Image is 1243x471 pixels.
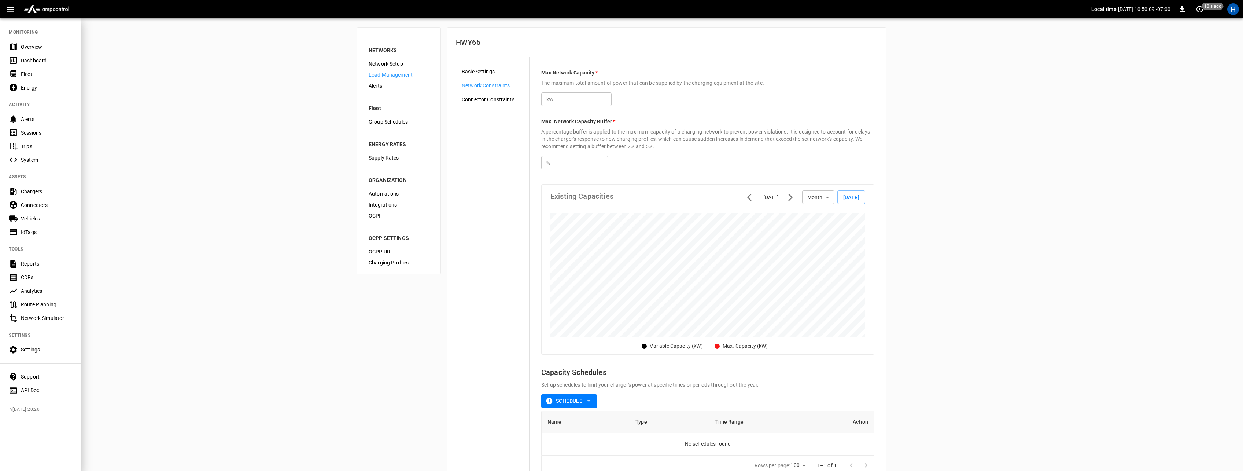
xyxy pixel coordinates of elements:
div: Analytics [21,287,72,295]
div: Overview [21,43,72,51]
div: Chargers [21,188,72,195]
div: API Doc [21,387,72,394]
div: Sessions [21,129,72,136]
div: Settings [21,346,72,353]
div: Route Planning [21,301,72,308]
p: Local time [1091,6,1117,13]
div: profile-icon [1227,3,1239,15]
div: Dashboard [21,57,72,64]
div: Network Simulator [21,314,72,322]
img: ampcontrol.io logo [21,2,72,16]
div: System [21,156,72,164]
div: Trips [21,143,72,150]
div: Fleet [21,70,72,78]
span: 10 s ago [1202,3,1224,10]
div: Energy [21,84,72,91]
div: CDRs [21,274,72,281]
div: Vehicles [21,215,72,222]
div: Support [21,373,72,380]
button: set refresh interval [1194,3,1206,15]
div: Alerts [21,116,72,123]
div: Reports [21,260,72,267]
div: Connectors [21,201,72,209]
span: v [DATE] 20:20 [10,406,75,413]
p: [DATE] 10:50:09 -07:00 [1118,6,1170,13]
div: IdTags [21,229,72,236]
